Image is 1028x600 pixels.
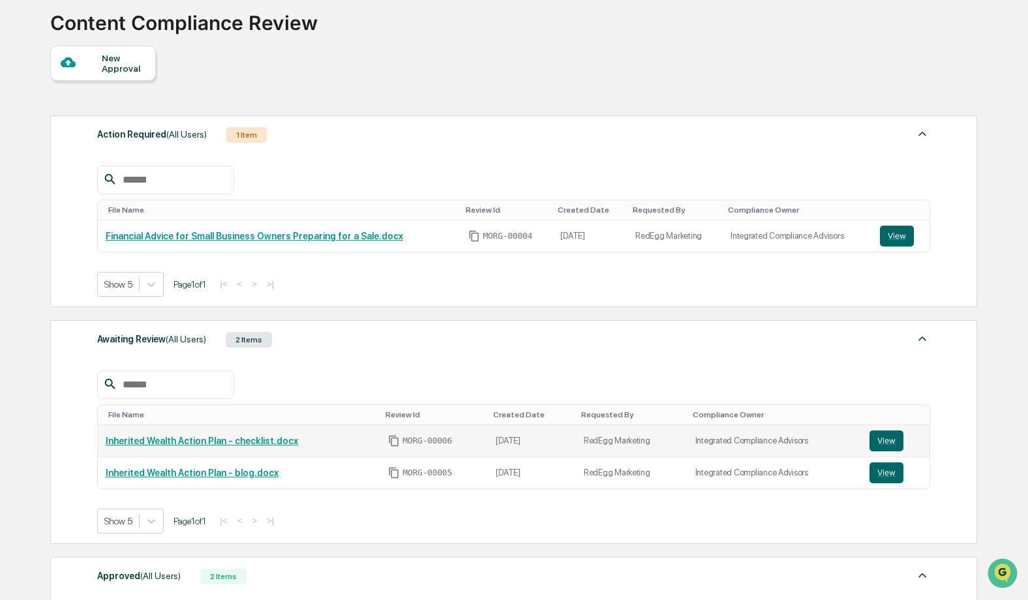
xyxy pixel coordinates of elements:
td: Integrated Compliance Advisors [688,457,862,488]
a: Inherited Wealth Action Plan - blog.docx [106,468,279,478]
div: Toggle SortBy [558,205,622,215]
a: View [880,226,922,247]
div: 🖐️ [13,166,23,176]
div: Toggle SortBy [108,205,455,215]
div: Toggle SortBy [872,410,924,419]
span: Page 1 of 1 [174,516,206,526]
span: (All Users) [166,129,207,140]
button: >| [263,515,278,526]
button: >| [263,278,278,290]
button: View [869,430,903,451]
td: RedEgg Marketing [627,220,723,252]
img: 1746055101610-c473b297-6a78-478c-a979-82029cc54cd1 [13,100,37,123]
span: MORG-00005 [402,468,452,478]
span: MORG-00004 [483,231,532,241]
td: Integrated Compliance Advisors [688,425,862,457]
span: (All Users) [166,334,206,344]
a: 🖐️Preclearance [8,159,89,183]
span: MORG-00006 [402,436,452,446]
div: Toggle SortBy [493,410,570,419]
div: Approved [97,567,181,584]
span: Copy Id [468,230,480,242]
a: Inherited Wealth Action Plan - checklist.docx [106,436,298,446]
p: How can we help? [13,27,237,48]
div: 🔎 [13,190,23,201]
span: Preclearance [26,164,84,177]
div: Toggle SortBy [633,205,718,215]
div: Toggle SortBy [728,205,867,215]
a: Financial Advice for Small Business Owners Preparing for a Sale.docx [106,231,403,241]
div: Start new chat [44,100,214,113]
div: 2 Items [200,569,247,584]
a: 🗄️Attestations [89,159,167,183]
span: (All Users) [140,571,181,581]
button: > [248,278,261,290]
button: Start new chat [222,104,237,119]
div: Toggle SortBy [581,410,682,419]
td: Integrated Compliance Advisors [723,220,872,252]
span: Attestations [108,164,162,177]
img: caret [915,567,930,583]
span: Page 1 of 1 [174,279,206,290]
iframe: Open customer support [986,557,1021,592]
td: [DATE] [488,457,575,488]
div: 1 Item [226,127,267,143]
div: Awaiting Review [97,331,206,348]
img: caret [915,126,930,142]
span: Copy Id [388,467,400,479]
td: [DATE] [488,425,575,457]
a: View [869,430,921,451]
span: Data Lookup [26,189,82,202]
button: View [869,462,903,483]
a: View [869,462,921,483]
div: Toggle SortBy [108,410,375,419]
div: Toggle SortBy [883,205,924,215]
button: < [233,278,246,290]
div: 🗄️ [95,166,105,176]
div: Action Required [97,126,207,143]
a: 🔎Data Lookup [8,184,87,207]
span: Pylon [130,221,158,231]
a: Powered byPylon [92,220,158,231]
div: New Approval [102,53,145,74]
div: 2 Items [226,332,272,348]
button: < [233,515,246,526]
button: |< [216,278,231,290]
div: We're available if you need us! [44,113,165,123]
td: [DATE] [552,220,627,252]
img: caret [915,331,930,346]
button: View [880,226,914,247]
span: Copy Id [388,435,400,447]
div: Content Compliance Review [50,1,318,35]
td: RedEgg Marketing [576,457,688,488]
div: Toggle SortBy [466,205,547,215]
div: Toggle SortBy [385,410,483,419]
button: |< [216,515,231,526]
td: RedEgg Marketing [576,425,688,457]
div: Toggle SortBy [693,410,857,419]
button: > [248,515,261,526]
